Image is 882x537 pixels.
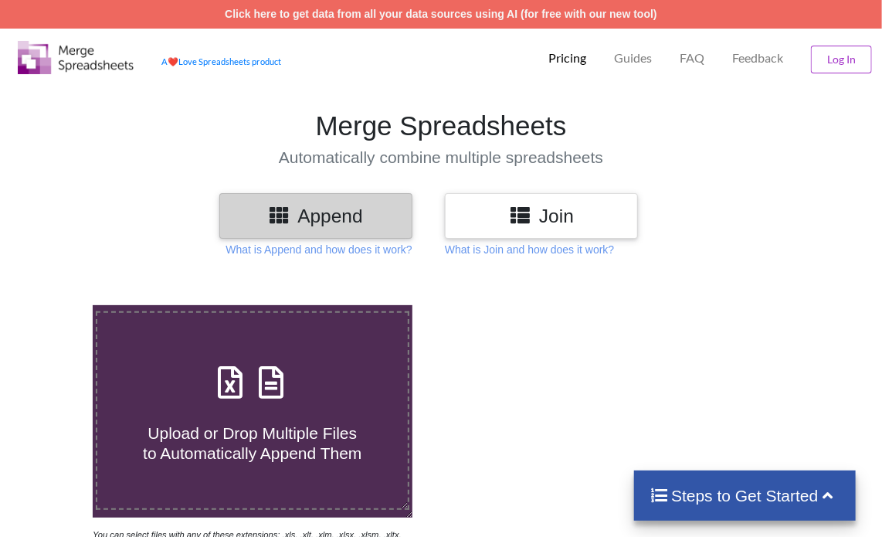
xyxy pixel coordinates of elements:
[680,50,704,66] p: FAQ
[168,56,178,66] span: heart
[614,50,652,66] p: Guides
[732,52,783,64] span: Feedback
[226,242,412,257] p: What is Append and how does it work?
[161,56,281,66] a: AheartLove Spreadsheets product
[225,8,657,20] a: Click here to get data from all your data sources using AI (for free with our new tool)
[231,205,401,227] h3: Append
[18,41,134,74] img: Logo.png
[650,486,840,505] h4: Steps to Get Started
[548,50,586,66] p: Pricing
[143,424,361,461] span: Upload or Drop Multiple Files to Automatically Append Them
[456,205,626,227] h3: Join
[445,242,614,257] p: What is Join and how does it work?
[811,46,872,73] button: Log In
